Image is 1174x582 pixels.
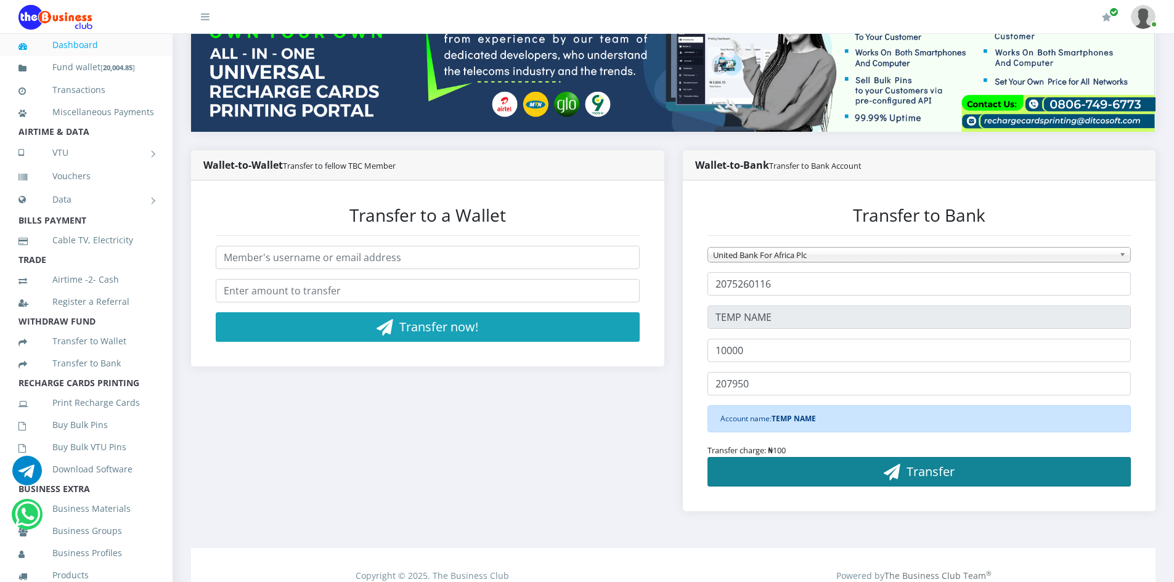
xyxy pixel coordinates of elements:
a: Transfer to Wallet [18,327,154,355]
b: TEMP NAME [772,413,816,424]
a: Chat for support [15,509,40,529]
b: 20,004.85 [103,63,132,72]
a: Cable TV, Electricity [18,226,154,254]
input: Account number [707,272,1131,296]
sup: ® [986,569,992,578]
input: Amount to transfer [707,339,1131,362]
div: Account name: [707,405,1131,432]
small: Transfer to fellow TBC Member [283,160,396,171]
a: Buy Bulk VTU Pins [18,433,154,461]
a: Vouchers [18,162,154,190]
span: Transfer now! [399,318,478,335]
input: Enter amount to transfer [216,279,640,302]
a: The Business Club Team® [884,570,992,581]
small: [ ] [100,63,135,72]
small: Transfer to Bank Account [769,160,862,171]
a: Fund wallet[20,004.85] [18,53,154,82]
a: VTU [18,137,154,168]
img: User [1131,5,1156,29]
a: Buy Bulk Pins [18,411,154,439]
a: Transactions [18,76,154,104]
a: Register a Referral [18,288,154,316]
input: Member's username or email address [216,246,640,269]
strong: Wallet-to-Bank [695,158,862,172]
h3: Transfer to a Wallet [216,205,640,226]
input: Enter transaction password [707,372,1131,395]
a: Business Materials [18,495,154,523]
span: Transfer [907,463,955,480]
a: Download Software [18,455,154,483]
a: Print Recharge Cards [18,389,154,417]
a: Miscellaneous Payments [18,98,154,126]
a: Business Profiles [18,539,154,567]
input: Account name [707,305,1131,329]
a: Airtime -2- Cash [18,265,154,294]
img: Logo [18,5,92,30]
a: Transfer to Bank [18,349,154,378]
strong: Wallet-to-Wallet [203,158,396,172]
a: Dashboard [18,31,154,59]
h3: Transfer to Bank [707,205,1131,226]
div: Copyright © 2025. The Business Club [192,569,674,582]
button: Transfer [707,457,1131,487]
small: Transfer charge: ₦100 [707,445,786,456]
button: Transfer now! [216,312,640,342]
a: Data [18,184,154,215]
div: Powered by [674,569,1156,582]
a: Business Groups [18,517,154,545]
span: United Bank For Africa Plc [713,248,1115,262]
span: Renew/Upgrade Subscription [1109,7,1119,17]
i: Renew/Upgrade Subscription [1102,12,1111,22]
a: Chat for support [12,465,42,485]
